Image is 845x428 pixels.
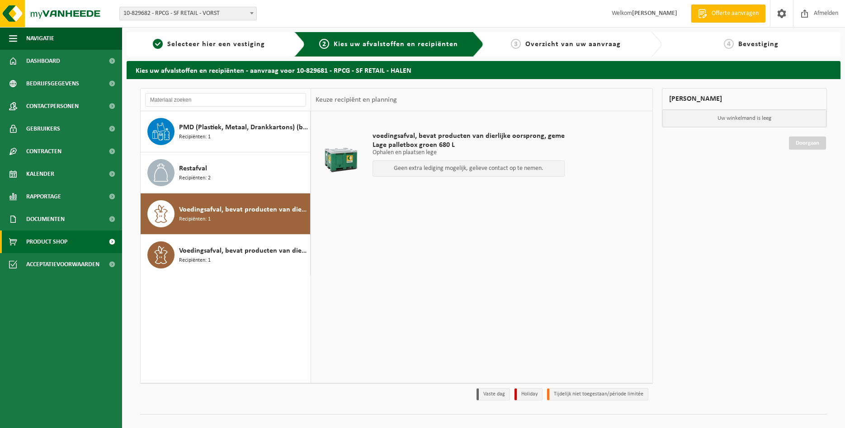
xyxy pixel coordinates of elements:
span: Product Shop [26,230,67,253]
span: Documenten [26,208,65,230]
button: Voedingsafval, bevat producten van dierlijke oorsprong, gemengde verpakking (exclusief glas), cat... [141,193,311,235]
span: Recipiënten: 1 [179,133,211,141]
p: Geen extra lediging mogelijk, gelieve contact op te nemen. [378,165,560,172]
span: Bedrijfsgegevens [26,72,79,95]
h2: Kies uw afvalstoffen en recipiënten - aanvraag voor 10-829681 - RPCG - SF RETAIL - HALEN [127,61,840,79]
span: Gebruikers [26,118,60,140]
span: 4 [724,39,734,49]
span: Overzicht van uw aanvraag [525,41,621,48]
p: Ophalen en plaatsen lege [373,150,565,156]
span: Kalender [26,163,54,185]
span: 10-829682 - RPCG - SF RETAIL - VORST [119,7,257,20]
span: Voedingsafval, bevat producten van dierlijke oorsprong, gemengde verpakking (exclusief glas), cat... [179,204,308,215]
span: Acceptatievoorwaarden [26,253,99,276]
span: Offerte aanvragen [709,9,761,18]
a: Doorgaan [789,136,826,150]
strong: [PERSON_NAME] [632,10,677,17]
span: Contracten [26,140,61,163]
span: Restafval [179,163,207,174]
div: [PERSON_NAME] [662,88,827,110]
span: Contactpersonen [26,95,79,118]
a: Offerte aanvragen [691,5,765,23]
span: Dashboard [26,50,60,72]
span: Recipiënten: 1 [179,215,211,224]
span: Recipiënten: 2 [179,174,211,183]
span: Kies uw afvalstoffen en recipiënten [334,41,458,48]
span: 1 [153,39,163,49]
a: 1Selecteer hier een vestiging [131,39,287,50]
span: 2 [319,39,329,49]
p: Uw winkelmand is leeg [662,110,826,127]
span: Rapportage [26,185,61,208]
input: Materiaal zoeken [145,93,306,107]
span: Lage palletbox groen 680 L [373,141,565,150]
span: Voedingsafval, bevat producten van dierlijke oorsprong, onverpakt, categorie 3 [179,245,308,256]
button: Voedingsafval, bevat producten van dierlijke oorsprong, onverpakt, categorie 3 Recipiënten: 1 [141,235,311,275]
span: 3 [511,39,521,49]
span: PMD (Plastiek, Metaal, Drankkartons) (bedrijven) [179,122,308,133]
span: Recipiënten: 1 [179,256,211,265]
button: PMD (Plastiek, Metaal, Drankkartons) (bedrijven) Recipiënten: 1 [141,111,311,152]
span: 10-829682 - RPCG - SF RETAIL - VORST [120,7,256,20]
span: Bevestiging [738,41,779,48]
li: Tijdelijk niet toegestaan/période limitée [547,388,648,400]
li: Vaste dag [477,388,510,400]
span: voedingsafval, bevat producten van dierlijke oorsprong, geme [373,132,565,141]
span: Navigatie [26,27,54,50]
span: Selecteer hier een vestiging [167,41,265,48]
li: Holiday [515,388,543,400]
button: Restafval Recipiënten: 2 [141,152,311,193]
div: Keuze recipiënt en planning [311,89,401,111]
